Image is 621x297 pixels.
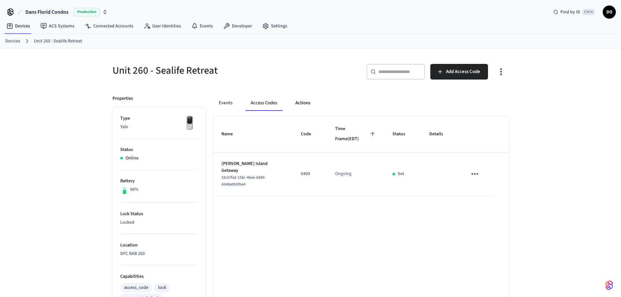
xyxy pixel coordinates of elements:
[120,250,198,257] p: DFC RAB 260
[603,6,615,18] span: DO
[301,171,319,177] p: 6409
[214,95,509,111] div: ant example
[221,129,241,139] span: Name
[120,115,198,122] p: Type
[582,9,595,15] span: Ctrl K
[214,116,509,196] table: sticky table
[245,95,282,111] button: Access Codes
[130,186,139,193] p: 68%
[120,124,198,130] p: Yale
[430,64,488,80] button: Add Access Code
[120,273,198,280] p: Capabilities
[124,284,148,291] div: access_code
[139,20,186,32] a: User Identities
[126,155,139,162] p: Online
[327,153,385,196] td: Ongoing
[112,95,133,102] p: Properties
[548,6,600,18] div: Find by IDCtrl K
[257,20,292,32] a: Settings
[301,129,319,139] span: Code
[120,211,198,217] p: Lock Status
[120,146,198,153] p: Status
[218,20,257,32] a: Developer
[392,129,414,139] span: Status
[398,171,404,177] p: Set
[34,38,82,45] a: Unit 260 - Sealife Retreat
[1,20,35,32] a: Devices
[603,6,616,19] button: DO
[5,38,20,45] a: Devices
[25,8,68,16] span: Dans Florid Condos
[186,20,218,32] a: Events
[74,8,100,16] span: Production
[446,67,480,76] span: Add Access Code
[221,160,285,174] p: [PERSON_NAME] Island Getaway
[182,115,198,131] img: Yale Assure Touchscreen Wifi Smart Lock, Satin Nickel, Front
[221,175,266,187] span: 33c67fa2-158c-4bee-b890-dd48a0b5fbe4
[158,284,166,291] div: lock
[120,219,198,226] p: Locked
[120,178,198,185] p: Battery
[560,9,580,15] span: Find by ID
[112,64,307,77] h5: Unit 260 - Sealife Retreat
[335,124,377,144] span: Time Frame(EDT)
[605,280,613,290] img: SeamLogoGradient.69752ec5.svg
[290,95,316,111] button: Actions
[429,129,451,139] span: Details
[35,20,80,32] a: ACS Systems
[120,242,198,249] p: Location
[214,95,238,111] button: Events
[80,20,139,32] a: Connected Accounts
